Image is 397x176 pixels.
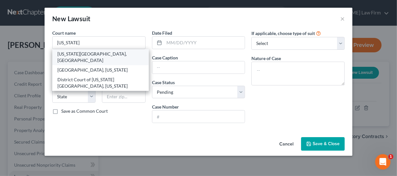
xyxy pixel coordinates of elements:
span: New [52,15,66,22]
div: District Court of [US_STATE][GEOGRAPHIC_DATA], [US_STATE] [57,76,144,89]
div: [US_STATE][GEOGRAPHIC_DATA], [GEOGRAPHIC_DATA] [57,51,144,64]
input: MM/DD/YYYY [164,37,245,49]
span: Case Status [152,80,175,85]
label: Nature of Case [251,55,281,62]
input: # [152,110,245,123]
button: Save & Close [301,137,345,151]
span: Save & Close [313,141,340,146]
button: × [340,15,345,22]
iframe: Intercom live chat [375,154,391,170]
span: Lawsuit [68,15,91,22]
label: Date Filed [152,30,172,36]
button: Cancel [274,138,299,151]
input: -- [152,61,245,74]
label: Save as Common Court [61,108,108,114]
input: Search court by name... [52,36,146,49]
label: Case Number [152,103,179,110]
input: Enter zip... [102,90,145,103]
label: If applicable, choose type of suit [251,30,315,37]
div: [GEOGRAPHIC_DATA], [US_STATE] [57,67,144,73]
span: 1 [388,154,393,159]
span: Court name [52,30,76,36]
label: Case Caption [152,54,178,61]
